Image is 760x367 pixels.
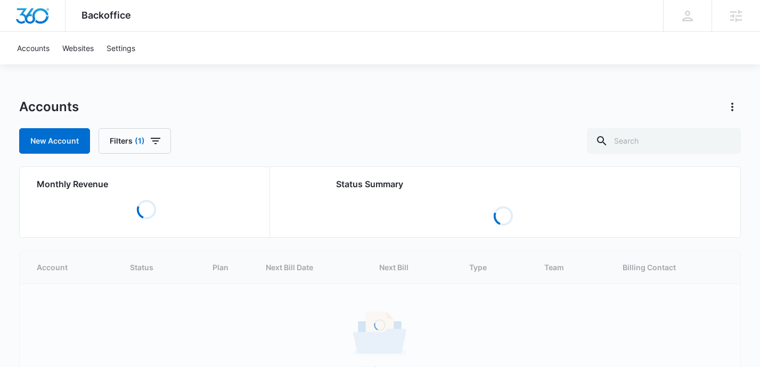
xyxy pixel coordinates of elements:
h2: Status Summary [336,178,670,190]
span: Backoffice [81,10,131,21]
a: Accounts [11,32,56,64]
a: Websites [56,32,100,64]
h2: Monthly Revenue [37,178,257,190]
h1: Accounts [19,99,79,115]
button: Actions [724,98,741,115]
span: (1) [135,137,145,145]
a: Settings [100,32,142,64]
input: Search [587,128,741,154]
a: New Account [19,128,90,154]
button: Filters(1) [99,128,171,154]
